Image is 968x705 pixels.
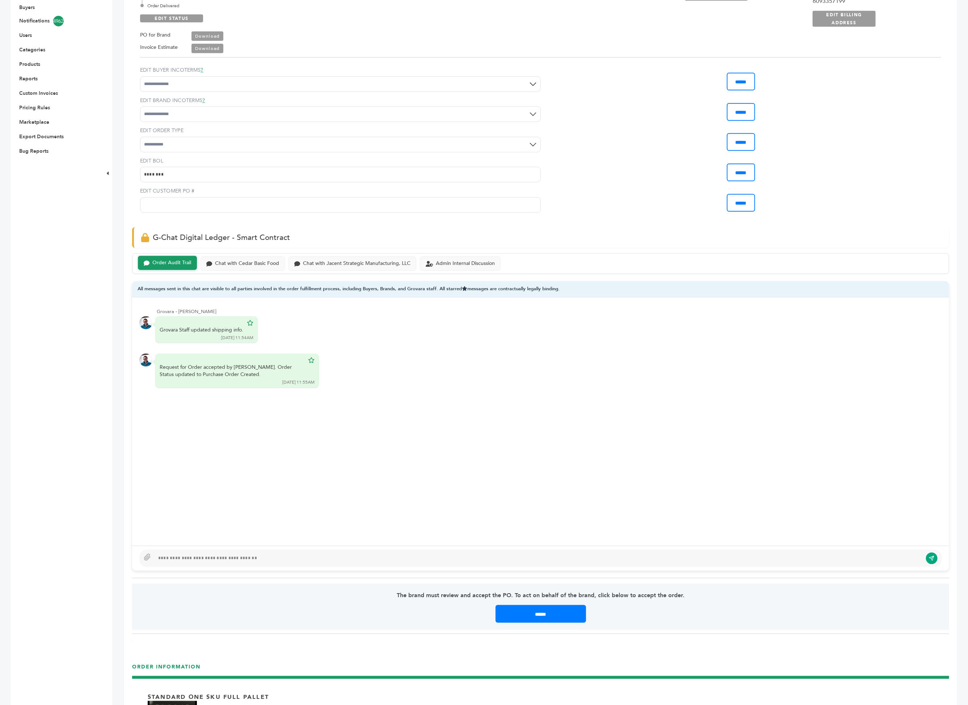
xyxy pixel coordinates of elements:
span: 4962 [53,16,64,26]
label: EDIT CUSTOMER PO # [140,187,541,195]
a: Export Documents [19,133,64,140]
a: Bug Reports [19,148,49,155]
p: Standard One Sku Full Pallet [148,693,269,701]
h3: ORDER INFORMATION [132,663,949,676]
div: [DATE] 11:55AM [282,379,315,385]
a: Products [19,61,40,68]
a: Notifications4962 [19,16,93,26]
div: Chat with Jacent Strategic Manufacturing, LLC [303,261,411,267]
label: PO for Brand [140,31,171,39]
p: The brand must review and accept the PO. To act on behalf of the brand, click below to accept the... [165,591,916,600]
a: Custom Invoices [19,90,58,97]
label: EDIT ORDER TYPE [140,127,541,134]
label: EDIT BUYER INCOTERMS [140,67,541,74]
a: EDIT STATUS [140,14,203,22]
div: Order Delivered [142,3,421,9]
label: EDIT BOL [140,157,541,165]
div: Grovara - [PERSON_NAME] [157,308,942,315]
a: ? [202,97,205,104]
div: [DATE] 11:54AM [221,335,253,341]
a: Download [192,31,223,41]
a: Pricing Rules [19,104,50,111]
div: Request for Order accepted by [PERSON_NAME]. Order Status updated to Purchase Order Created. [160,364,304,378]
a: EDIT BILLING ADDRESS [813,11,876,27]
div: Grovara Staff updated shipping info. [160,326,243,334]
label: EDIT BRAND INCOTERMS [140,97,541,104]
a: Marketplace [19,119,49,126]
a: Categories [19,46,45,53]
div: Admin Internal Discussion [436,261,495,267]
label: Invoice Estimate [140,43,178,52]
a: Buyers [19,4,35,11]
a: Download [192,44,223,53]
span: G-Chat Digital Ledger - Smart Contract [153,232,290,243]
a: ? [201,67,203,73]
div: Chat with Cedar Basic Food [215,261,279,267]
div: Order Audit Trail [152,260,191,266]
a: Users [19,32,32,39]
div: All messages sent in this chat are visible to all parties involved in the order fulfillment proce... [132,281,949,297]
a: Reports [19,75,38,82]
